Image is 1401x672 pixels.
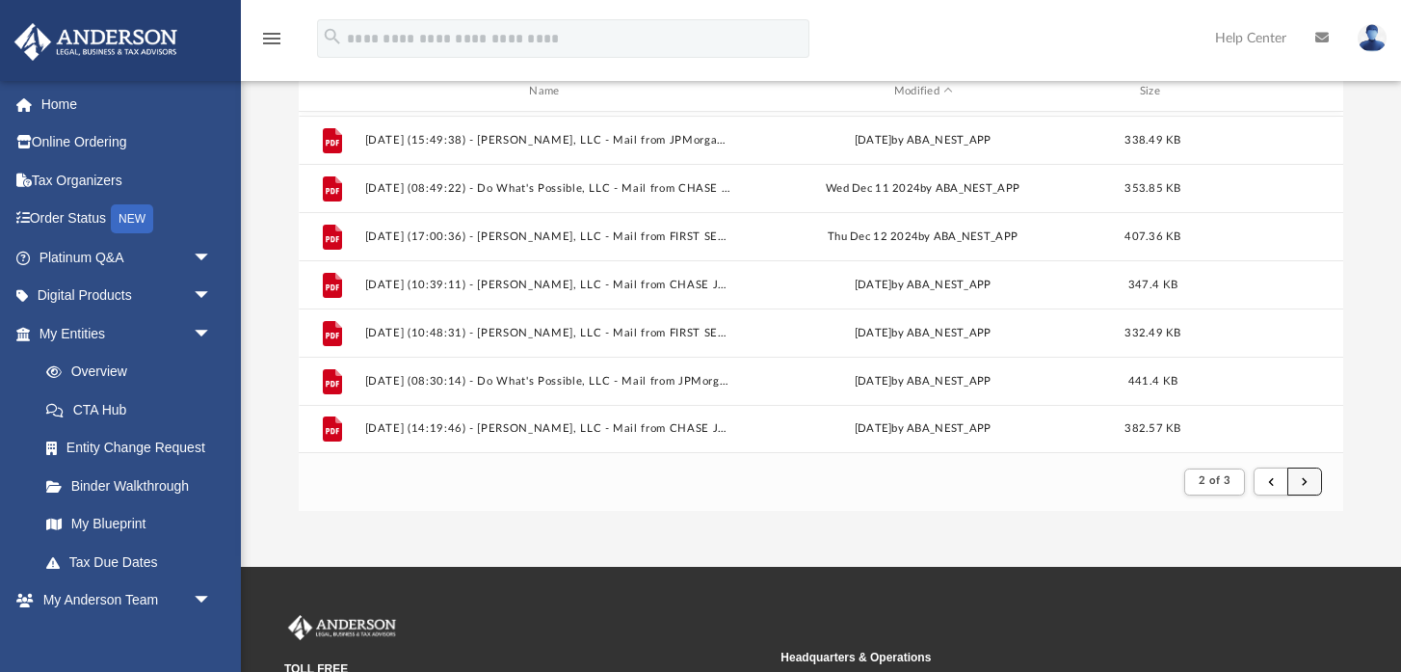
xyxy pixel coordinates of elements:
[322,26,343,47] i: search
[365,279,731,291] button: [DATE] (10:39:11) - [PERSON_NAME], LLC - Mail from CHASE JPMorgan Chase Bank, N.A..pdf
[365,182,731,195] button: [DATE] (08:49:22) - Do What's Possible, LLC - Mail from CHASE JPMorgan Chase Bank, N.A..pdf
[13,238,241,277] a: Platinum Q&Aarrow_drop_down
[307,83,356,100] div: id
[740,228,1106,245] div: Thu Dec 12 2024 by ABA_NEST_APP
[193,314,231,354] span: arrow_drop_down
[13,314,241,353] a: My Entitiesarrow_drop_down
[284,615,400,640] img: Anderson Advisors Platinum Portal
[27,353,241,391] a: Overview
[1115,83,1192,100] div: Size
[365,375,731,388] button: [DATE] (08:30:14) - Do What's Possible, LLC - Mail from JPMorgan Chase Bank, N.A..pdf
[13,200,241,239] a: Order StatusNEW
[739,83,1106,100] div: Modified
[193,277,231,316] span: arrow_drop_down
[299,112,1343,453] div: grid
[1358,24,1387,52] img: User Pic
[1199,475,1230,486] span: 2 of 3
[740,179,1106,197] div: Wed Dec 11 2024 by ABA_NEST_APP
[1128,375,1177,386] span: 441.4 KB
[1200,83,1335,100] div: id
[13,161,241,200] a: Tax Organizers
[260,27,283,50] i: menu
[27,429,241,468] a: Entity Change Request
[365,230,731,243] button: [DATE] (17:00:36) - [PERSON_NAME], LLC - Mail from FIRST SECURITY BANK.pdf
[13,85,241,123] a: Home
[364,83,731,100] div: Name
[27,505,231,544] a: My Blueprint
[13,277,241,315] a: Digital Productsarrow_drop_down
[780,649,1263,666] small: Headquarters & Operations
[27,390,241,429] a: CTA Hub
[365,422,731,435] button: [DATE] (14:19:46) - [PERSON_NAME], LLC - Mail from CHASE JPMorgan Chase Bank, N.A..pdf
[1125,327,1181,337] span: 332.49 KB
[9,23,183,61] img: Anderson Advisors Platinum Portal
[365,327,731,339] button: [DATE] (10:48:31) - [PERSON_NAME], LLC - Mail from FIRST SECURITY BANK.pdf
[740,420,1106,438] div: [DATE] by ABA_NEST_APP
[13,123,241,162] a: Online Ordering
[27,543,241,581] a: Tax Due Dates
[365,134,731,147] button: [DATE] (15:49:38) - [PERSON_NAME], LLC - Mail from JPMorgan Chase Bank, N.A..pdf
[260,37,283,50] a: menu
[13,581,231,620] a: My Anderson Teamarrow_drop_down
[1128,279,1177,289] span: 347.4 KB
[740,131,1106,148] div: [DATE] by ABA_NEST_APP
[1184,469,1245,496] button: 2 of 3
[1125,423,1181,434] span: 382.57 KB
[27,467,241,505] a: Binder Walkthrough
[193,581,231,621] span: arrow_drop_down
[740,276,1106,293] div: [DATE] by ABA_NEST_APP
[1125,182,1181,193] span: 353.85 KB
[193,238,231,278] span: arrow_drop_down
[1125,230,1181,241] span: 407.36 KB
[740,372,1106,390] div: [DATE] by ABA_NEST_APP
[111,204,153,233] div: NEW
[1125,134,1181,145] span: 338.49 KB
[740,324,1106,341] div: [DATE] by ABA_NEST_APP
